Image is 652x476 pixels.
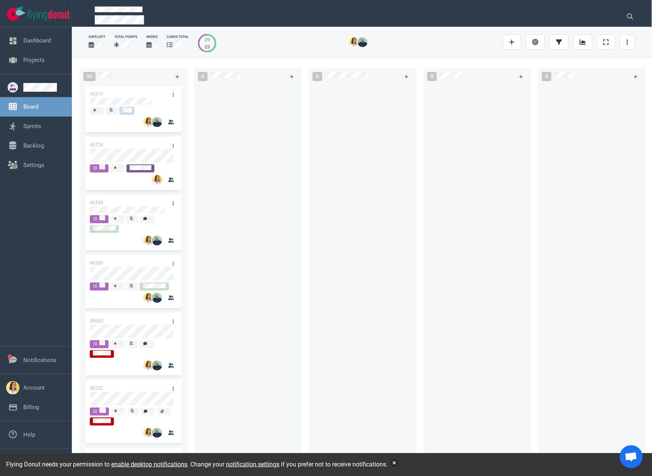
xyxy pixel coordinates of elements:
img: 26 [143,236,153,245]
span: . Change your if you prefer not to receive notifications. [187,461,388,468]
div: Total Points [114,34,137,39]
img: 26 [152,361,162,370]
a: enable desktop notifications [111,461,187,468]
a: #6500 [90,260,103,266]
a: #5517 [90,91,103,97]
a: Board [23,103,38,110]
div: Ouvrir le chat [620,445,643,468]
img: 26 [349,37,359,47]
span: 0 [427,72,437,81]
img: 26 [152,236,162,245]
span: 0 [313,72,322,81]
div: Weeks [146,34,157,39]
a: Projects [23,57,45,63]
img: 26 [152,293,162,303]
div: days left [89,34,105,39]
img: 26 [152,175,162,185]
div: 23 [204,43,210,50]
a: Help [23,431,35,438]
img: Flying Donut text logo [28,10,70,20]
a: Sprints [23,123,41,130]
a: #6662 [90,318,103,323]
img: 26 [143,428,153,438]
a: Settings [23,162,44,169]
img: 26 [143,361,153,370]
img: 26 [152,428,162,438]
a: Dashboard [23,37,51,44]
a: notification settings [226,461,279,468]
div: 29 [204,36,210,43]
span: 23 [83,72,96,81]
a: #6709 [90,200,103,205]
a: #6726 [90,142,103,148]
a: Backlog [23,142,44,149]
img: 26 [143,117,153,127]
span: Flying Donut needs your permission to [6,461,187,468]
a: Notifications [23,357,57,364]
a: Billing [23,404,39,411]
a: Account [23,384,45,391]
div: cards total [167,34,189,39]
span: 0 [198,72,208,81]
span: 0 [542,72,551,81]
a: #6252 [90,385,103,391]
img: 26 [152,117,162,127]
img: 26 [143,293,153,303]
img: 26 [358,37,368,47]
